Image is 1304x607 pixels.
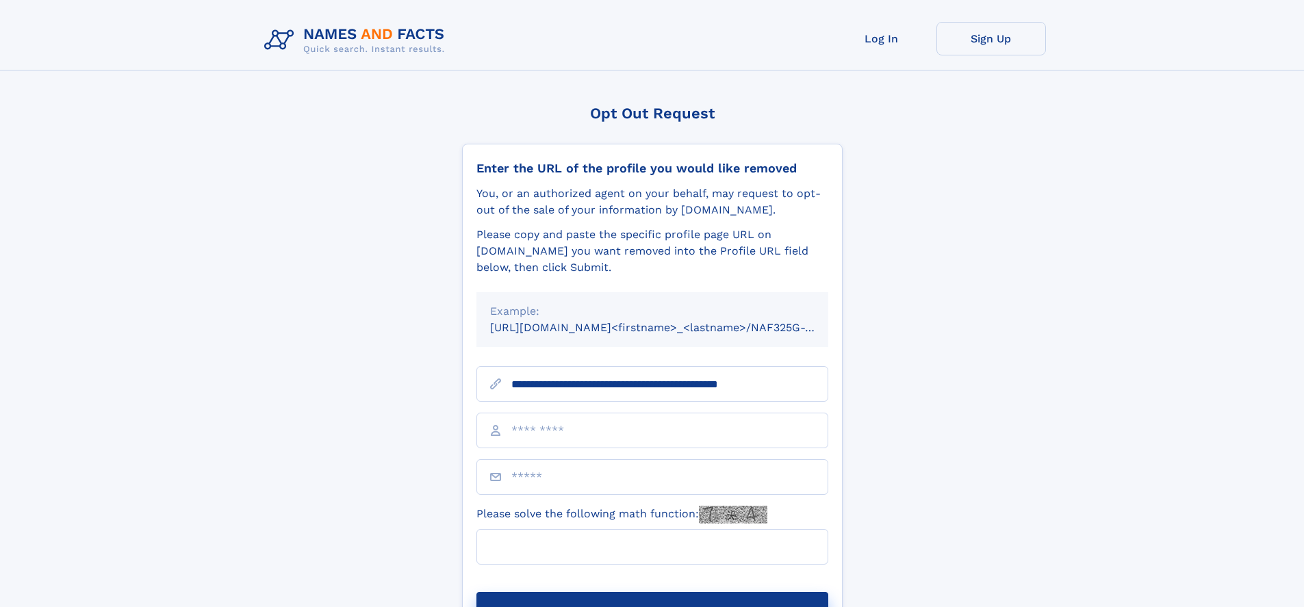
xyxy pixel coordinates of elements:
div: Please copy and paste the specific profile page URL on [DOMAIN_NAME] you want removed into the Pr... [476,227,828,276]
small: [URL][DOMAIN_NAME]<firstname>_<lastname>/NAF325G-xxxxxxxx [490,321,854,334]
div: You, or an authorized agent on your behalf, may request to opt-out of the sale of your informatio... [476,185,828,218]
div: Example: [490,303,815,320]
a: Log In [827,22,936,55]
a: Sign Up [936,22,1046,55]
img: Logo Names and Facts [259,22,456,59]
label: Please solve the following math function: [476,506,767,524]
div: Opt Out Request [462,105,843,122]
div: Enter the URL of the profile you would like removed [476,161,828,176]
